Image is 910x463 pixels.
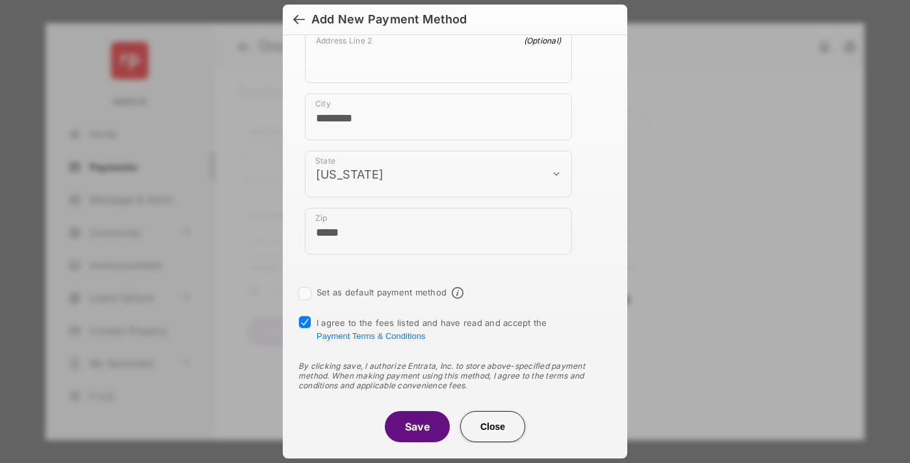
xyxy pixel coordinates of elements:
div: Add New Payment Method [311,12,467,27]
span: I agree to the fees listed and have read and accept the [317,318,547,341]
span: Default payment method info [452,287,463,299]
div: By clicking save, I authorize Entrata, Inc. to store above-specified payment method. When making ... [298,361,612,390]
button: Save [385,411,450,442]
button: I agree to the fees listed and have read and accept the [317,331,425,341]
button: Close [460,411,525,442]
label: Set as default payment method [317,287,447,297]
div: payment_method_screening[postal_addresses][postalCode] [305,208,572,255]
div: payment_method_screening[postal_addresses][addressLine2] [305,30,572,83]
div: payment_method_screening[postal_addresses][locality] [305,94,572,140]
div: payment_method_screening[postal_addresses][administrativeArea] [305,151,572,197]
